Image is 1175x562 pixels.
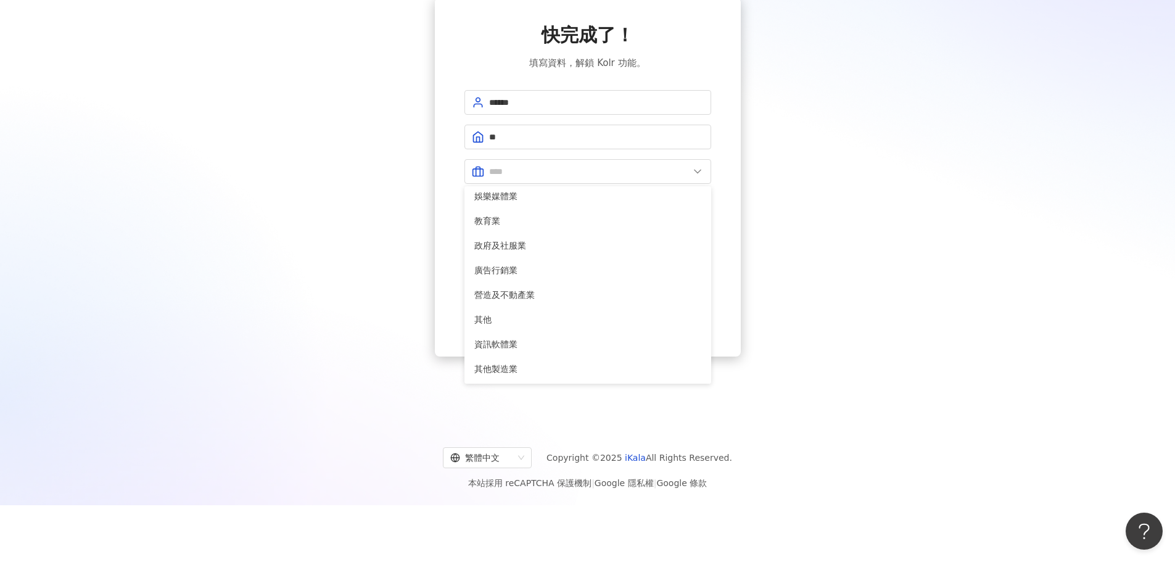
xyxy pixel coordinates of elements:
[474,263,701,277] span: 廣告行銷業
[468,476,707,490] span: 本站採用 reCAPTCHA 保護機制
[474,214,701,228] span: 教育業
[474,313,701,326] span: 其他
[1126,513,1163,550] iframe: Help Scout Beacon - Open
[474,239,701,252] span: 政府及社服業
[474,288,701,302] span: 營造及不動產業
[529,56,645,70] span: 填寫資料，解鎖 Kolr 功能。
[546,450,732,465] span: Copyright © 2025 All Rights Reserved.
[474,337,701,351] span: 資訊軟體業
[625,453,646,463] a: iKala
[656,478,707,488] a: Google 條款
[542,22,634,48] span: 快完成了！
[450,448,513,468] div: 繁體中文
[592,478,595,488] span: |
[474,189,701,203] span: 娛樂媒體業
[474,362,701,376] span: 其他製造業
[654,478,657,488] span: |
[595,478,654,488] a: Google 隱私權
